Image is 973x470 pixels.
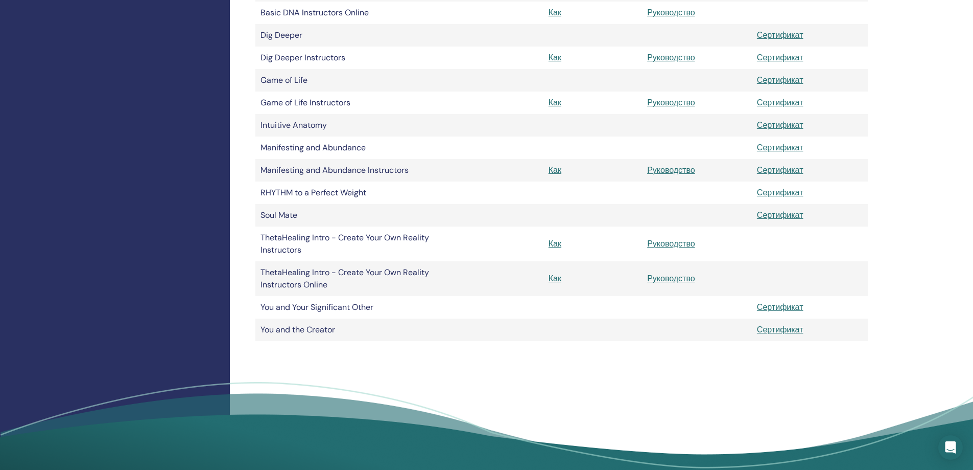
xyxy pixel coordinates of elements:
[757,142,803,153] a: Сертификат
[255,204,439,227] td: Soul Mate
[647,7,695,18] a: Руководство
[647,97,695,108] a: Руководство
[255,261,439,296] td: ThetaHealing Intro - Create Your Own Reality Instructors Online
[757,120,803,130] a: Сертификат
[549,273,561,284] a: Как
[255,319,439,341] td: You and the Creator
[647,238,695,249] a: Руководство
[757,210,803,220] a: Сертификат
[255,159,439,182] td: Manifesting and Abundance Instructors
[255,137,439,159] td: Manifesting and Abundance
[255,92,439,114] td: Game of Life Instructors
[255,227,439,261] td: ThetaHealing Intro - Create Your Own Reality Instructors
[757,324,803,335] a: Сертификат
[549,165,561,175] a: Как
[255,69,439,92] td: Game of Life
[255,24,439,47] td: Dig Deeper
[647,52,695,63] a: Руководство
[757,75,803,85] a: Сертификат
[255,2,439,24] td: Basic DNA Instructors Online
[647,165,695,175] a: Руководство
[757,52,803,63] a: Сертификат
[255,114,439,137] td: Intuitive Anatomy
[549,52,561,63] a: Как
[549,238,561,249] a: Как
[757,302,803,312] a: Сертификат
[757,187,803,198] a: Сертификат
[549,97,561,108] a: Как
[938,435,963,460] div: Open Intercom Messenger
[549,7,561,18] a: Как
[255,296,439,319] td: You and Your Significant Other
[757,30,803,40] a: Сертификат
[255,47,439,69] td: Dig Deeper Instructors
[647,273,695,284] a: Руководство
[757,97,803,108] a: Сертификат
[255,182,439,204] td: RHYTHM to a Perfect Weight
[757,165,803,175] a: Сертификат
